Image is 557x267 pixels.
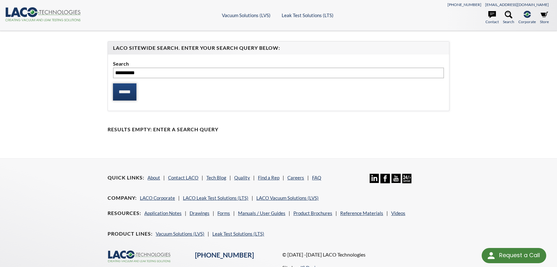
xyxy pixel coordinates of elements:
a: Drawings [190,210,210,216]
a: About [147,175,160,180]
a: Manuals / User Guides [238,210,285,216]
a: Vacuum Solutions (LVS) [156,231,204,237]
label: Search [113,60,444,68]
h4: Resources [108,210,141,217]
img: round button [486,251,496,261]
a: Application Notes [144,210,182,216]
a: Reference Materials [340,210,383,216]
a: LACO Corporate [140,195,175,201]
a: Leak Test Solutions (LTS) [212,231,264,237]
a: Forms [217,210,230,216]
span: Corporate [518,19,536,25]
h4: Quick Links [108,174,144,181]
h4: Company [108,195,137,201]
a: LACO Leak Test Solutions (LTS) [183,195,248,201]
a: Search [503,11,514,25]
a: Careers [287,175,304,180]
a: Product Brochures [293,210,332,216]
a: Tech Blog [206,175,226,180]
a: Store [540,11,549,25]
div: Request a Call [482,248,546,263]
a: Videos [391,210,405,216]
a: Contact LACO [168,175,198,180]
a: Quality [234,175,250,180]
p: © [DATE] -[DATE] LACO Technologies [282,251,449,259]
h4: Results Empty: Enter a Search Query [108,126,449,133]
div: Request a Call [499,248,540,263]
a: Vacuum Solutions (LVS) [222,12,271,18]
a: FAQ [312,175,321,180]
a: 24/7 Support [402,179,411,184]
a: LACO Vacuum Solutions (LVS) [256,195,319,201]
a: Find a Rep [258,175,279,180]
img: 24/7 Support Icon [402,174,411,183]
a: Contact [485,11,499,25]
h4: Product Lines [108,231,153,237]
a: [PHONE_NUMBER] [195,251,254,259]
h4: LACO Sitewide Search. Enter your Search Query Below: [113,45,444,51]
a: [PHONE_NUMBER] [447,2,481,7]
a: Leak Test Solutions (LTS) [282,12,334,18]
a: [EMAIL_ADDRESS][DOMAIN_NAME] [485,2,549,7]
